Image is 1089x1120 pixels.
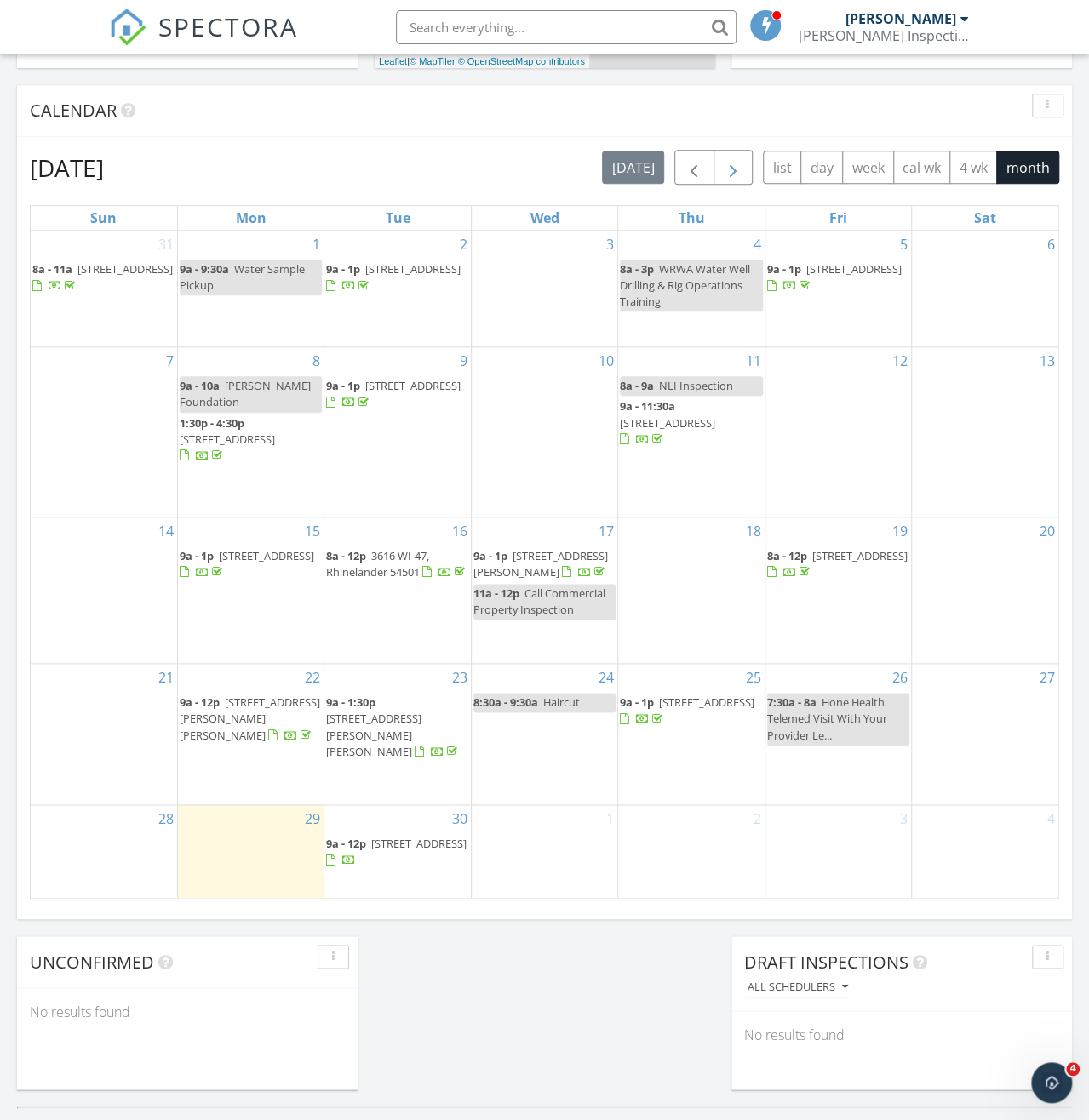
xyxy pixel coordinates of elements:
[326,548,429,580] span: 3616 WI-47, Rhinelander 54501
[324,517,471,664] td: Go to September 16, 2025
[180,546,322,583] a: 9a - 1p [STREET_ADDRESS]
[180,694,320,742] a: 9a - 12p [STREET_ADDRESS][PERSON_NAME][PERSON_NAME]
[326,694,375,710] span: 9a - 1:30p
[326,836,467,867] a: 9a - 12p [STREET_ADDRESS]
[842,151,894,184] button: week
[659,378,733,393] span: NLI Inspection
[765,231,911,347] td: Go to September 5, 2025
[180,548,214,563] span: 9a - 1p
[180,261,229,277] span: 9a - 9:30a
[595,664,617,691] a: Go to September 24, 2025
[155,231,177,258] a: Go to August 31, 2025
[620,397,762,450] a: 9a - 11:30a [STREET_ADDRESS]
[1036,517,1058,545] a: Go to September 20, 2025
[326,378,360,393] span: 9a - 1p
[471,804,617,899] td: Go to October 1, 2025
[456,347,471,374] a: Go to September 9, 2025
[471,517,617,664] td: Go to September 17, 2025
[30,950,154,973] span: Unconfirmed
[750,805,765,832] a: Go to October 2, 2025
[767,546,909,583] a: 8a - 12p [STREET_ADDRESS]
[889,347,911,374] a: Go to September 12, 2025
[163,347,177,374] a: Go to September 7, 2025
[326,546,468,583] a: 8a - 12p 3616 WI-47, Rhinelander 54501
[595,347,617,374] a: Go to September 10, 2025
[382,206,414,230] a: Tuesday
[620,398,675,414] span: 9a - 11:30a
[826,206,851,230] a: Friday
[800,151,843,184] button: day
[618,804,765,899] td: Go to October 2, 2025
[620,398,715,446] a: 9a - 11:30a [STREET_ADDRESS]
[326,834,468,871] a: 9a - 12p [STREET_ADDRESS]
[742,664,765,691] a: Go to September 25, 2025
[767,548,908,580] a: 8a - 12p [STREET_ADDRESS]
[109,9,146,46] img: The Best Home Inspection Software - Spectora
[180,431,275,447] span: [STREET_ADDRESS]
[812,548,908,563] span: [STREET_ADDRESS]
[473,548,608,580] span: [STREET_ADDRESS][PERSON_NAME]
[32,261,173,293] a: 8a - 11a [STREET_ADDRESS]
[326,711,421,758] span: [STREET_ADDRESS][PERSON_NAME][PERSON_NAME]
[765,804,911,899] td: Go to October 3, 2025
[1066,1062,1080,1076] span: 4
[31,517,177,664] td: Go to September 14, 2025
[326,376,468,413] a: 9a - 1p [STREET_ADDRESS]
[17,988,358,1034] div: No results found
[31,664,177,805] td: Go to September 21, 2025
[765,664,911,805] td: Go to September 26, 2025
[177,231,324,347] td: Go to September 1, 2025
[473,548,507,563] span: 9a - 1p
[309,231,324,258] a: Go to September 1, 2025
[620,693,762,729] a: 9a - 1p [STREET_ADDRESS]
[180,548,314,580] a: 9a - 1p [STREET_ADDRESS]
[765,347,911,517] td: Go to September 12, 2025
[620,261,750,309] span: WRWA Water Well Drilling & Rig Operations Training
[526,206,562,230] a: Wednesday
[620,261,654,277] span: 8a - 3p
[326,261,360,277] span: 9a - 1p
[602,151,664,184] button: [DATE]
[714,150,754,185] button: Next month
[177,347,324,517] td: Go to September 8, 2025
[326,260,468,296] a: 9a - 1p [STREET_ADDRESS]
[371,836,467,851] span: [STREET_ADDRESS]
[30,151,104,185] h2: [DATE]
[949,151,997,184] button: 4 wk
[109,23,298,59] a: SPECTORA
[731,1011,1072,1057] div: No results found
[889,664,911,691] a: Go to September 26, 2025
[742,517,765,545] a: Go to September 18, 2025
[473,586,605,617] span: Call Commercial Property Inspection
[659,694,754,710] span: [STREET_ADDRESS]
[1044,805,1058,832] a: Go to October 4, 2025
[620,415,715,431] span: [STREET_ADDRESS]
[326,378,461,409] a: 9a - 1p [STREET_ADDRESS]
[543,694,580,710] span: Haircut
[471,664,617,805] td: Go to September 24, 2025
[180,415,275,463] a: 1:30p - 4:30p [STREET_ADDRESS]
[897,231,911,258] a: Go to September 5, 2025
[396,10,737,44] input: Search everything...
[1036,664,1058,691] a: Go to September 27, 2025
[309,347,324,374] a: Go to September 8, 2025
[449,664,471,691] a: Go to September 23, 2025
[180,378,220,393] span: 9a - 10a
[180,694,320,742] span: [STREET_ADDRESS][PERSON_NAME][PERSON_NAME]
[620,378,654,393] span: 8a - 9a
[158,9,298,44] span: SPECTORA
[155,517,177,545] a: Go to September 14, 2025
[471,347,617,517] td: Go to September 10, 2025
[180,414,322,467] a: 1:30p - 4:30p [STREET_ADDRESS]
[799,27,969,44] div: Brewer Inspection Services LLC
[326,693,468,763] a: 9a - 1:30p [STREET_ADDRESS][PERSON_NAME][PERSON_NAME]
[232,206,270,230] a: Monday
[618,347,765,517] td: Go to September 11, 2025
[180,693,322,746] a: 9a - 12p [STREET_ADDRESS][PERSON_NAME][PERSON_NAME]
[32,261,72,277] span: 8a - 11a
[620,694,654,710] span: 9a - 1p
[326,548,366,563] span: 8a - 12p
[893,151,951,184] button: cal wk
[177,664,324,805] td: Go to September 22, 2025
[603,231,617,258] a: Go to September 3, 2025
